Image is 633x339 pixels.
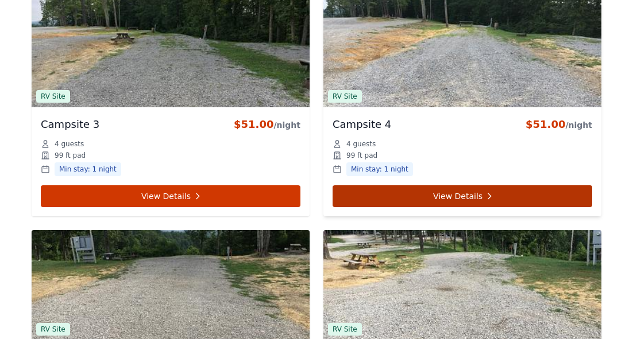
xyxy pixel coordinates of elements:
[346,139,376,149] span: 4 guests
[346,151,377,160] span: 99 ft pad
[346,162,413,176] span: Min stay: 1 night
[526,116,592,133] div: $51.00
[41,116,99,133] h3: Campsite 3
[333,185,592,207] a: View Details
[36,323,70,336] span: RV Site
[55,162,121,176] span: Min stay: 1 night
[234,116,300,133] div: $51.00
[328,323,362,336] span: RV Site
[333,116,391,133] h3: Campsite 4
[565,120,592,130] span: /night
[55,151,86,160] span: 99 ft pad
[273,120,300,130] span: /night
[55,139,84,149] span: 4 guests
[328,90,362,103] span: RV Site
[41,185,300,207] a: View Details
[36,90,70,103] span: RV Site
